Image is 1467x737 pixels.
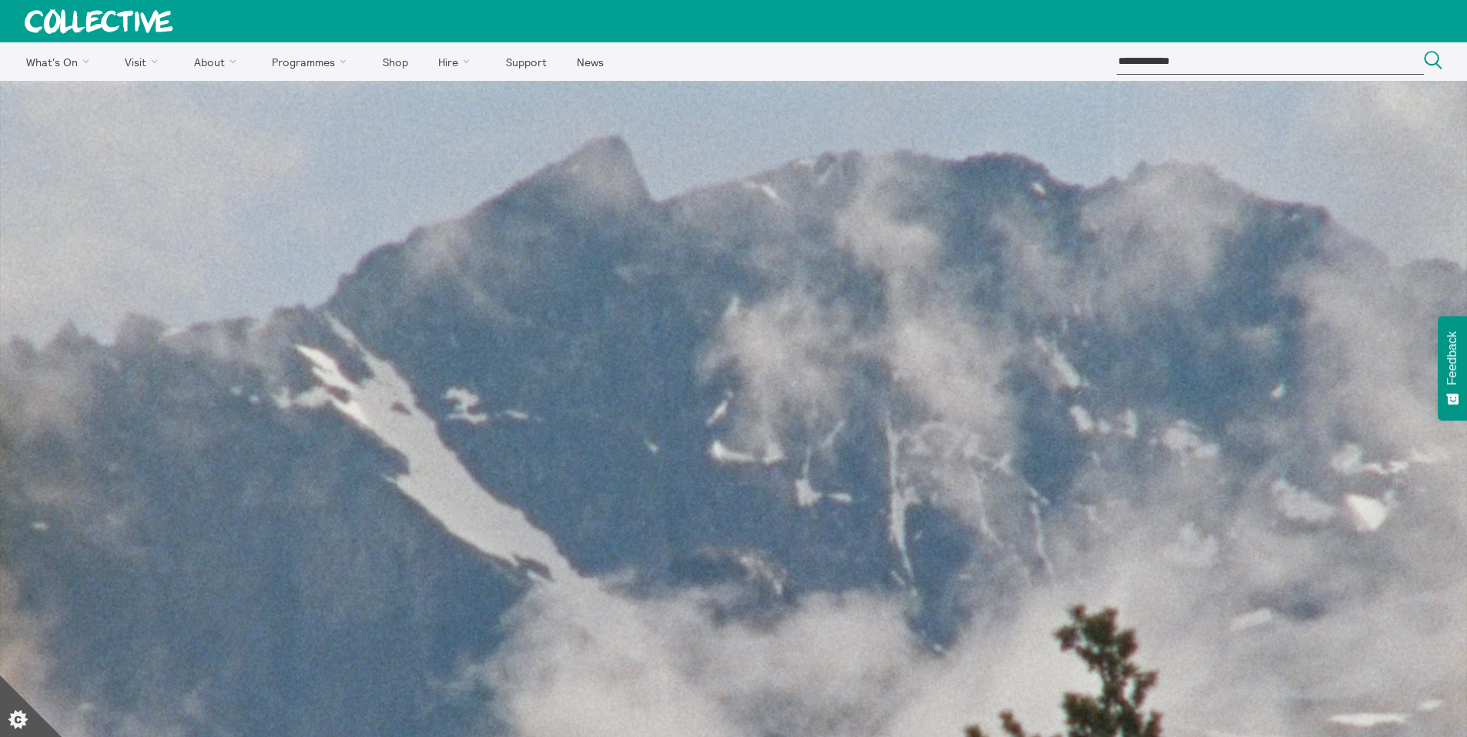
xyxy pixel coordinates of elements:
[12,42,109,81] a: What's On
[563,42,617,81] a: News
[1438,316,1467,420] button: Feedback - Show survey
[492,42,560,81] a: Support
[180,42,256,81] a: About
[259,42,367,81] a: Programmes
[112,42,178,81] a: Visit
[369,42,421,81] a: Shop
[425,42,490,81] a: Hire
[1445,331,1459,385] span: Feedback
